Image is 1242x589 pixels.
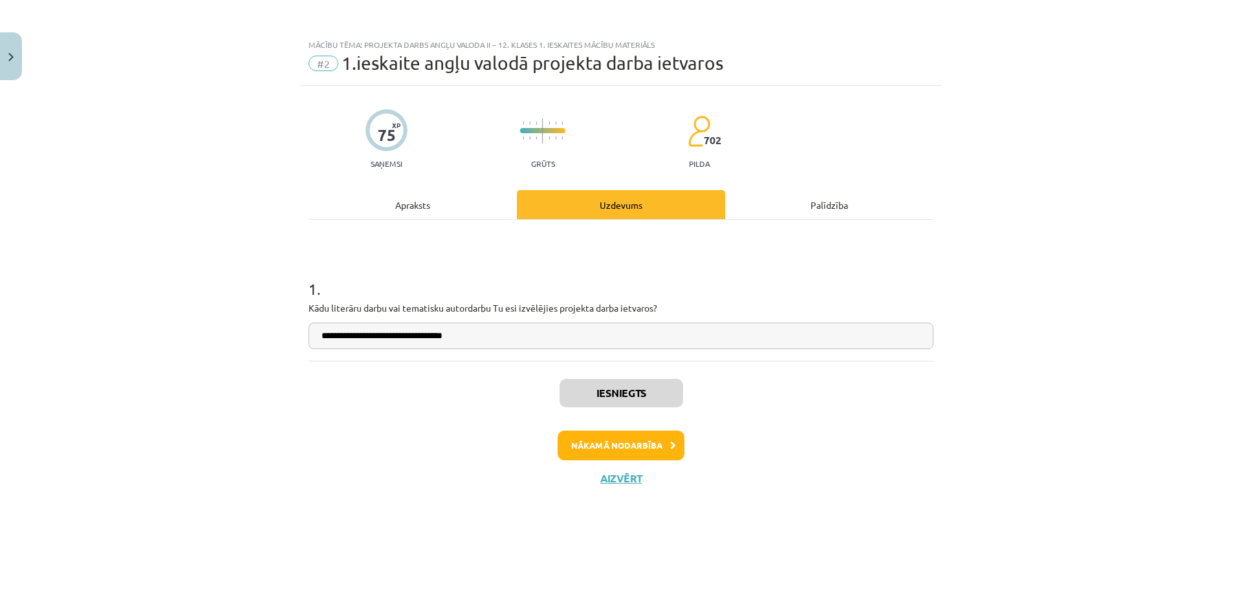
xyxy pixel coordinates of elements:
[378,126,396,144] div: 75
[342,52,723,74] span: 1.ieskaite angļu valodā projekta darba ietvaros
[523,136,524,140] img: icon-short-line-57e1e144782c952c97e751825c79c345078a6d821885a25fce030b3d8c18986b.svg
[596,472,646,485] button: Aizvērt
[309,40,933,49] div: Mācību tēma: Projekta darbs angļu valoda ii – 12. klases 1. ieskaites mācību materiāls
[536,136,537,140] img: icon-short-line-57e1e144782c952c97e751825c79c345078a6d821885a25fce030b3d8c18986b.svg
[561,136,563,140] img: icon-short-line-57e1e144782c952c97e751825c79c345078a6d821885a25fce030b3d8c18986b.svg
[523,122,524,125] img: icon-short-line-57e1e144782c952c97e751825c79c345078a6d821885a25fce030b3d8c18986b.svg
[8,53,14,61] img: icon-close-lesson-0947bae3869378f0d4975bcd49f059093ad1ed9edebbc8119c70593378902aed.svg
[309,301,933,315] p: Kādu literāru darbu vai tematisku autordarbu Tu esi izvēlējies projekta darba ietvaros?
[309,257,933,297] h1: 1 .
[558,431,684,460] button: Nākamā nodarbība
[392,122,400,129] span: XP
[688,115,710,147] img: students-c634bb4e5e11cddfef0936a35e636f08e4e9abd3cc4e673bd6f9a4125e45ecb1.svg
[555,136,556,140] img: icon-short-line-57e1e144782c952c97e751825c79c345078a6d821885a25fce030b3d8c18986b.svg
[689,159,710,168] p: pilda
[529,122,530,125] img: icon-short-line-57e1e144782c952c97e751825c79c345078a6d821885a25fce030b3d8c18986b.svg
[542,118,543,144] img: icon-long-line-d9ea69661e0d244f92f715978eff75569469978d946b2353a9bb055b3ed8787d.svg
[309,56,338,71] span: #2
[529,136,530,140] img: icon-short-line-57e1e144782c952c97e751825c79c345078a6d821885a25fce030b3d8c18986b.svg
[725,190,933,219] div: Palīdzība
[549,136,550,140] img: icon-short-line-57e1e144782c952c97e751825c79c345078a6d821885a25fce030b3d8c18986b.svg
[365,159,408,168] p: Saņemsi
[555,122,556,125] img: icon-short-line-57e1e144782c952c97e751825c79c345078a6d821885a25fce030b3d8c18986b.svg
[704,134,721,146] span: 702
[560,379,683,407] button: Iesniegts
[531,159,555,168] p: Grūts
[309,190,517,219] div: Apraksts
[561,122,563,125] img: icon-short-line-57e1e144782c952c97e751825c79c345078a6d821885a25fce030b3d8c18986b.svg
[517,190,725,219] div: Uzdevums
[536,122,537,125] img: icon-short-line-57e1e144782c952c97e751825c79c345078a6d821885a25fce030b3d8c18986b.svg
[549,122,550,125] img: icon-short-line-57e1e144782c952c97e751825c79c345078a6d821885a25fce030b3d8c18986b.svg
